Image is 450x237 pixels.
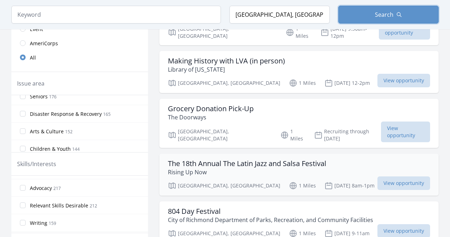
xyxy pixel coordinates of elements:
[159,99,439,148] a: Grocery Donation Pick-Up The Doorways [GEOGRAPHIC_DATA], [GEOGRAPHIC_DATA] 1 Miles Recruiting thr...
[379,19,430,40] span: View opportunity
[168,181,280,190] p: [GEOGRAPHIC_DATA], [GEOGRAPHIC_DATA]
[49,220,56,226] span: 159
[20,185,26,191] input: Advocacy 217
[11,6,221,24] input: Keyword
[168,65,285,74] p: Library of [US_STATE]
[20,220,26,226] input: Writing 159
[168,57,285,65] h3: Making History with LVA (in person)
[30,110,102,118] span: Disaster Response & Recovery
[377,176,430,190] span: View opportunity
[17,79,44,88] legend: Issue area
[229,6,330,24] input: Location
[168,113,254,122] p: The Doorways
[30,185,52,192] span: Advocacy
[65,129,73,135] span: 152
[20,146,26,151] input: Children & Youth 144
[324,181,375,190] p: [DATE] 8am-1pm
[381,122,430,142] span: View opportunity
[168,25,277,40] p: [GEOGRAPHIC_DATA], [GEOGRAPHIC_DATA]
[338,6,439,24] button: Search
[53,185,61,191] span: 217
[159,154,439,196] a: The 18th Annual The Latin Jazz and Salsa Festival Rising Up Now [GEOGRAPHIC_DATA], [GEOGRAPHIC_DA...
[90,203,97,209] span: 212
[20,128,26,134] input: Arts & Culture 152
[49,94,57,100] span: 176
[289,181,316,190] p: 1 Miles
[314,128,381,142] p: Recruiting through [DATE]
[375,10,393,19] span: Search
[168,216,373,224] p: City of Richmond Department of Parks, Recreation, and Community Facilities
[168,104,254,113] h3: Grocery Donation Pick-Up
[289,79,316,87] p: 1 Miles
[168,207,373,216] h3: 804 Day Festival
[30,93,48,100] span: Seniors
[11,50,148,65] a: All
[286,25,312,40] p: 1 Miles
[159,51,439,93] a: Making History with LVA (in person) Library of [US_STATE] [GEOGRAPHIC_DATA], [GEOGRAPHIC_DATA] 1 ...
[30,54,36,61] span: All
[168,79,280,87] p: [GEOGRAPHIC_DATA], [GEOGRAPHIC_DATA]
[11,36,148,50] a: AmeriCorps
[377,74,430,87] span: View opportunity
[324,79,370,87] p: [DATE] 12-2pm
[30,145,71,153] span: Children & Youth
[30,26,43,33] span: Event
[30,40,58,47] span: AmeriCorps
[30,202,88,209] span: Relevant Skills Desirable
[72,146,80,152] span: 144
[17,160,56,168] legend: Skills/Interests
[20,202,26,208] input: Relevant Skills Desirable 212
[280,128,305,142] p: 1 Miles
[30,128,64,135] span: Arts & Culture
[103,111,111,117] span: 165
[20,111,26,117] input: Disaster Response & Recovery 165
[20,93,26,99] input: Seniors 176
[168,128,272,142] p: [GEOGRAPHIC_DATA], [GEOGRAPHIC_DATA]
[168,159,326,168] h3: The 18th Annual The Latin Jazz and Salsa Festival
[321,25,379,40] p: [DATE] 9:30am-12pm
[30,220,47,227] span: Writing
[168,168,326,176] p: Rising Up Now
